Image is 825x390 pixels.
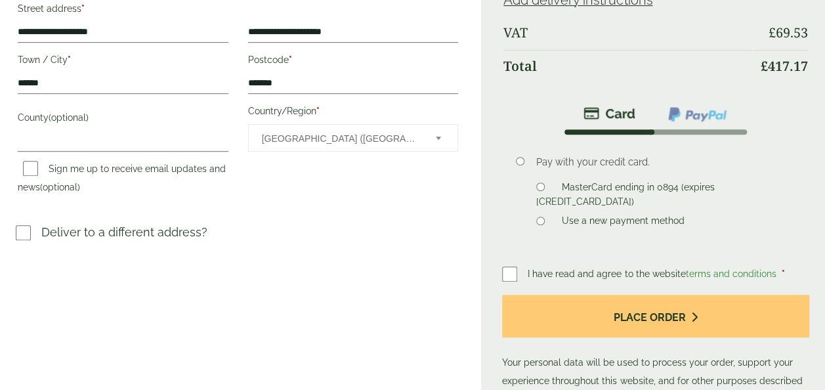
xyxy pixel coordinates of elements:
[81,3,85,14] abbr: required
[316,106,320,116] abbr: required
[18,108,228,131] label: County
[528,269,778,279] span: I have read and agree to the website
[68,54,71,65] abbr: required
[536,155,789,169] p: Pay with your credit card.
[769,24,808,41] bdi: 69.53
[502,295,809,337] button: Place order
[18,51,228,73] label: Town / City
[761,57,808,75] bdi: 417.17
[667,106,728,123] img: ppcp-gateway.png
[40,182,80,192] span: (optional)
[503,17,751,49] th: VAT
[23,161,38,176] input: Sign me up to receive email updates and news(optional)
[583,106,635,121] img: stripe.png
[769,24,776,41] span: £
[262,125,419,152] span: United Kingdom (UK)
[248,124,459,152] span: Country/Region
[289,54,292,65] abbr: required
[248,102,459,124] label: Country/Region
[18,163,226,196] label: Sign me up to receive email updates and news
[556,215,689,230] label: Use a new payment method
[781,269,784,279] abbr: required
[503,50,751,82] th: Total
[685,269,776,279] a: terms and conditions
[41,223,207,241] p: Deliver to a different address?
[761,57,768,75] span: £
[536,182,714,211] label: MasterCard ending in 0894 (expires [CREDIT_CARD_DATA])
[49,112,89,123] span: (optional)
[248,51,459,73] label: Postcode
